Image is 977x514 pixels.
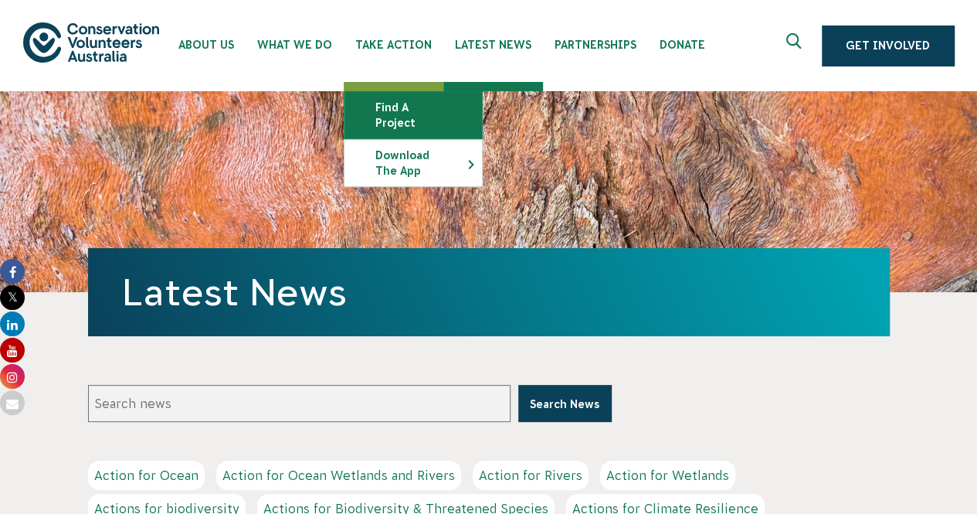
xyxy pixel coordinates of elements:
span: Expand search box [786,33,806,58]
input: Search news [88,385,511,422]
a: Action for Ocean Wetlands and Rivers [216,461,461,490]
span: Latest News [455,39,531,51]
span: What We Do [257,39,332,51]
a: Get Involved [822,26,954,66]
li: Download the app [344,139,483,187]
a: Action for Ocean [88,461,205,490]
button: Search News [518,385,612,422]
span: Partnerships [555,39,636,51]
a: Action for Rivers [473,461,589,490]
span: Donate [660,39,705,51]
a: Download the app [344,140,482,186]
span: Take Action [355,39,432,51]
a: Action for Wetlands [600,461,735,490]
img: logo.svg [23,22,159,62]
button: Expand search box Close search box [777,27,814,64]
a: Latest News [122,271,347,313]
a: Find a project [344,92,482,138]
span: About Us [178,39,234,51]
